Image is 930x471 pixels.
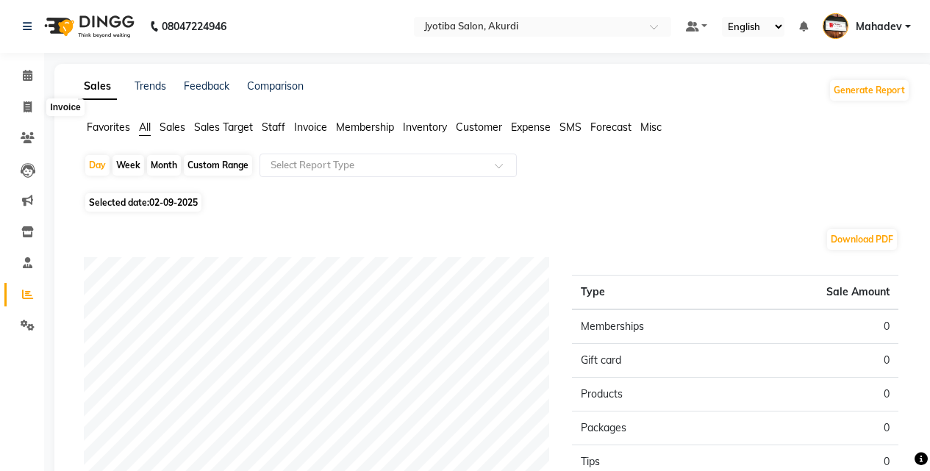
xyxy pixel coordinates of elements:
div: Week [112,155,144,176]
th: Type [572,276,735,310]
div: Day [85,155,110,176]
span: Forecast [590,121,632,134]
span: Sales [160,121,185,134]
button: Download PDF [827,229,897,250]
span: All [139,121,151,134]
img: Mahadev [823,13,848,39]
button: Generate Report [830,80,909,101]
span: 02-09-2025 [149,197,198,208]
td: 0 [735,344,898,378]
span: Sales Target [194,121,253,134]
a: Trends [135,79,166,93]
a: Sales [78,73,117,100]
span: Invoice [294,121,327,134]
td: 0 [735,309,898,344]
td: Packages [572,411,735,445]
span: Customer [456,121,502,134]
span: SMS [559,121,582,134]
div: Custom Range [184,155,252,176]
span: Inventory [403,121,447,134]
span: Mahadev [856,19,902,35]
td: Products [572,378,735,411]
td: 0 [735,411,898,445]
div: Invoice [46,98,84,116]
b: 08047224946 [162,6,226,47]
span: Staff [262,121,285,134]
td: Gift card [572,344,735,378]
td: Memberships [572,309,735,344]
div: Month [147,155,181,176]
a: Comparison [247,79,304,93]
th: Sale Amount [735,276,898,310]
span: Expense [511,121,551,134]
img: logo [37,6,138,47]
span: Membership [336,121,394,134]
span: Favorites [87,121,130,134]
span: Misc [640,121,662,134]
td: 0 [735,378,898,411]
span: Selected date: [85,193,201,212]
a: Feedback [184,79,229,93]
